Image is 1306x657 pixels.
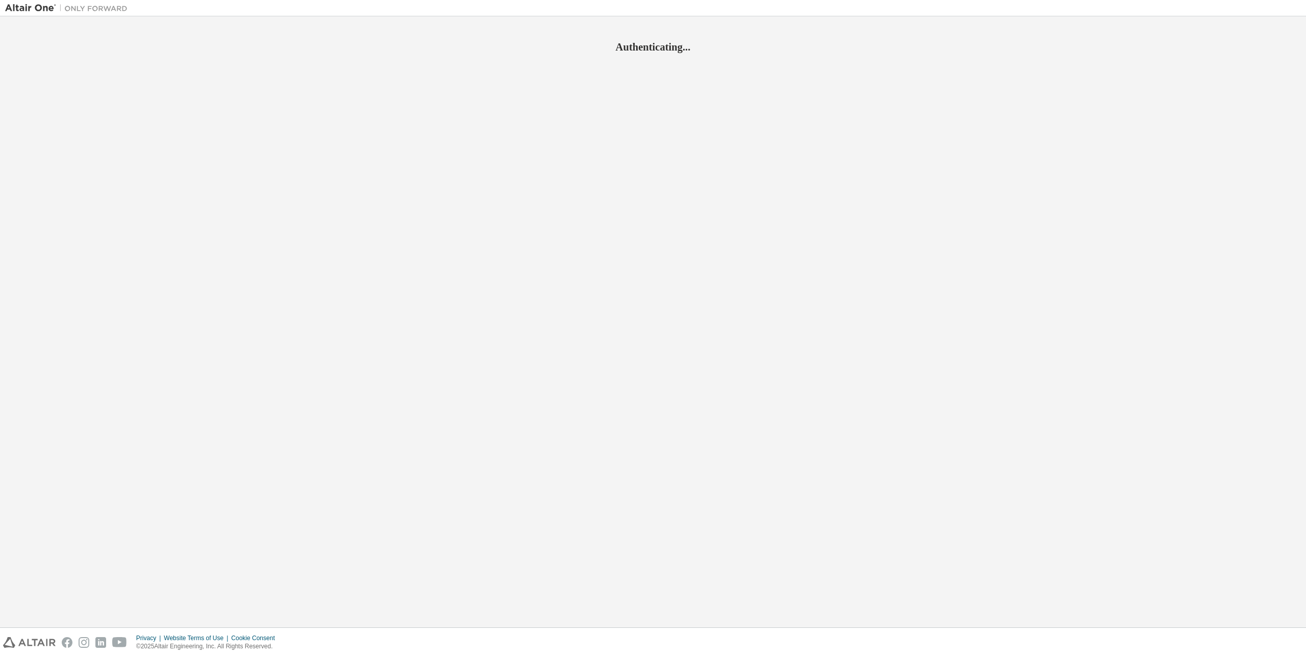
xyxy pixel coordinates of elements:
[231,634,281,642] div: Cookie Consent
[5,3,133,13] img: Altair One
[164,634,231,642] div: Website Terms of Use
[3,637,56,648] img: altair_logo.svg
[62,637,72,648] img: facebook.svg
[5,40,1301,54] h2: Authenticating...
[112,637,127,648] img: youtube.svg
[136,634,164,642] div: Privacy
[79,637,89,648] img: instagram.svg
[136,642,281,651] p: © 2025 Altair Engineering, Inc. All Rights Reserved.
[95,637,106,648] img: linkedin.svg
